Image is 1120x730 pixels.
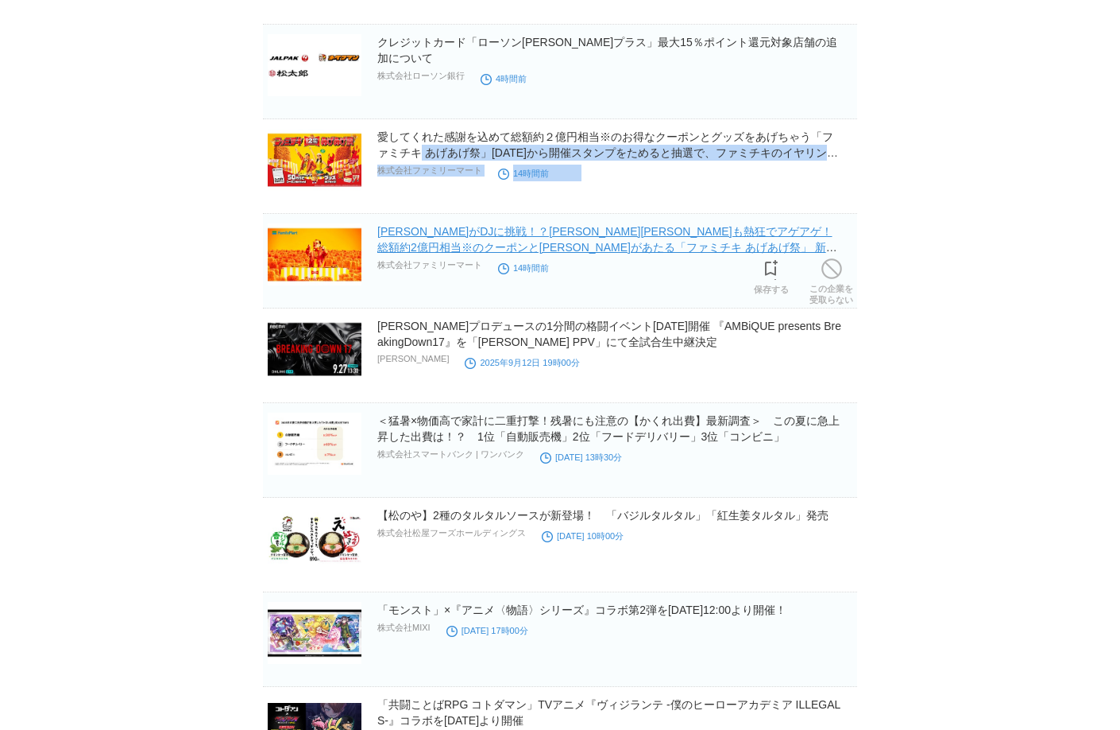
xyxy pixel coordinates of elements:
a: [PERSON_NAME]がDJに挑戦！？[PERSON_NAME][PERSON_NAME]も熱狂でアゲアゲ！総額約2億円相当※のクーポンと[PERSON_NAME]があたる「ファミチキ あげ... [377,225,837,270]
time: [DATE] 10時00分 [542,531,624,541]
a: 「モンスト」×『アニメ〈物語〉シリーズ』コラボ第2弾を[DATE]12:00より開催！ [377,604,786,616]
img: ＜猛暑×物価高で家計に二重打撃！残暑にも注意の【かくれ出費】最新調査＞ この夏に急上昇した出費は！？ 1位「自動販売機」2位「フードデリバリー」3位「コンビニ」 [268,413,361,475]
p: 株式会社松屋フーズホールディングス [377,527,526,539]
p: 株式会社スマートバンク | ワンバンク [377,448,524,460]
img: 朝倉未来プロデュースの1分間の格闘イベント2025年9月27日（土）開催 『AMBiQUE presents BreakingDown17』を「ABEMA PPV」にて全試合生中継決定 [268,318,361,380]
img: クレジットカード「ローソンPontaプラス」最大15％ポイント還元対象店舗の追加について [268,34,361,96]
p: 株式会社ローソン銀行 [377,70,465,82]
a: クレジットカード「ローソン[PERSON_NAME]プラス」最大15％ポイント還元対象店舗の追加について [377,36,837,64]
p: 株式会社MIXI [377,622,431,634]
time: 14時間前 [498,169,549,178]
img: 愛してくれた感謝を込めて総額約２億円相当※のお得なクーポンとグッズをあげちゃう「ファミチキ あげあげ祭」9月16日から開催スタンプをためると抽選で、ファミチキのイヤリングやキャリーバッグが手に入る!? [268,129,361,191]
a: この企業を受取らない [809,254,853,305]
time: 4時間前 [481,74,527,83]
img: 吉田鋼太郎さんがDJに挑戦！？八木莉可子さんも熱狂でアゲアゲ！総額約2億円相当※のクーポンとグッズがあたる「ファミチキ あげあげ祭」 新CM「ファミチキ あげあげ祭」篇 9月16日(火)より放映開始 [268,223,361,285]
a: 保存する [754,255,789,295]
a: 愛してくれた感謝を込めて総額約２億円相当※のお得なクーポンとグッズをあげちゃう「ファミチキ あげあげ祭」[DATE]から開催スタンプをためると抽選で、ファミチキのイヤリングやキャリーバッグが手に... [377,130,838,175]
img: 【松のや】2種のタルタルソースが新登場！ 「バジルタルタル」「紅生姜タルタル」発売 [268,507,361,569]
img: 「モンスト」×『アニメ〈物語〉シリーズ』コラボ第2弾を9月13日（土）12:00より開催！ [268,602,361,664]
time: 14時間前 [498,263,549,273]
p: 株式会社ファミリーマート [377,259,482,271]
time: [DATE] 17時00分 [446,626,528,635]
a: 【松のや】2種のタルタルソースが新登場！ 「バジルタルタル」「紅生姜タルタル」発売 [377,509,828,522]
a: 「共闘ことばRPG コトダマン」TVアニメ『ヴィジランテ -僕のヒーローアカデミア ILLEGALS-』コラボを[DATE]より開催 [377,698,840,727]
time: [DATE] 13時30分 [540,452,622,462]
time: 2025年9月12日 19時00分 [465,358,579,367]
a: ＜猛暑×物価高で家計に二重打撃！残暑にも注意の【かくれ出費】最新調査＞ この夏に急上昇した出費は！？ 1位「自動販売機」2位「フードデリバリー」3位「コンビニ」 [377,414,840,443]
p: [PERSON_NAME] [377,354,449,363]
a: [PERSON_NAME]プロデュースの1分間の格闘イベント[DATE]開催 『AMBiQUE presents BreakingDown17』を「[PERSON_NAME] PPV」にて全試合... [377,320,841,348]
p: 株式会社ファミリーマート [377,165,482,177]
